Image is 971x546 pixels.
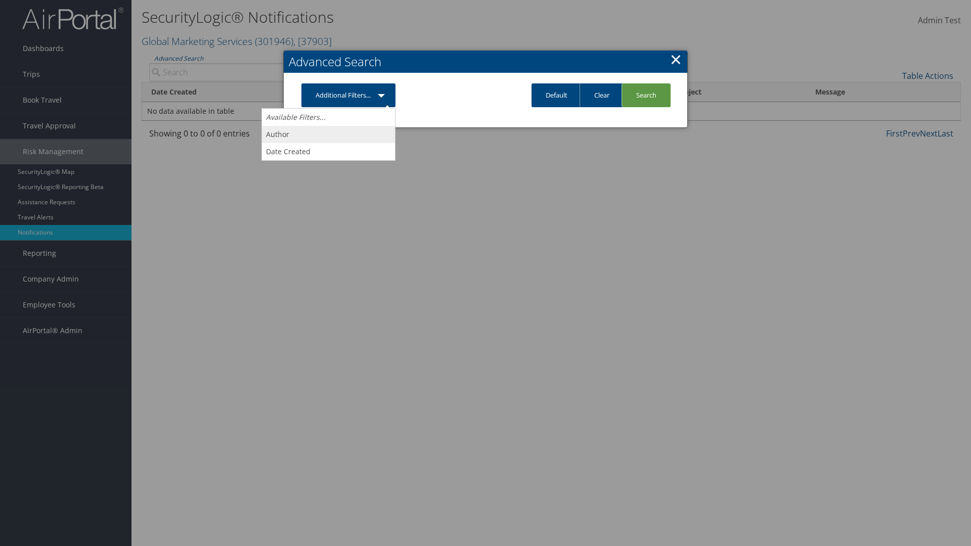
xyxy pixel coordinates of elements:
[580,83,624,107] a: Clear
[622,83,671,107] a: Search
[532,83,582,107] a: Default
[284,51,687,73] h2: Advanced Search
[301,83,395,107] a: Additional Filters...
[262,126,395,143] a: Author
[670,49,682,69] a: Close
[262,143,395,160] a: Date Created
[266,112,326,122] i: Available Filters...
